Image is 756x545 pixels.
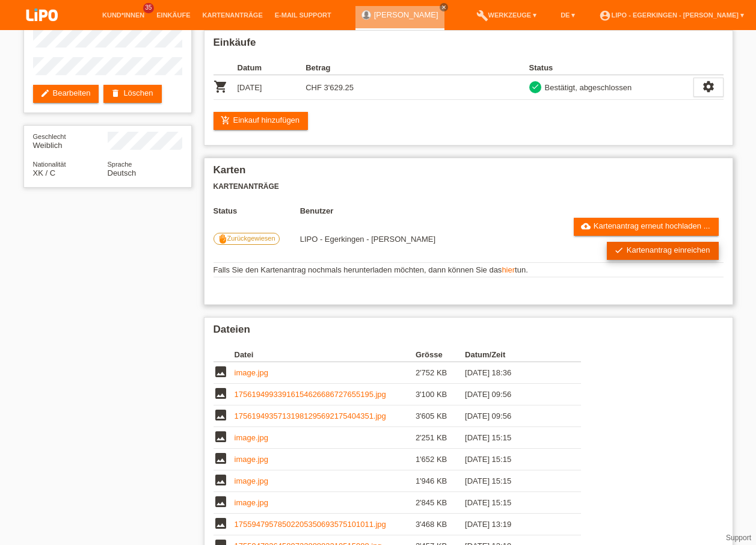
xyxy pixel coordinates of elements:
th: Status [529,61,693,75]
td: [DATE] 15:15 [465,470,564,492]
a: checkKartenantrag einreichen [607,242,719,260]
i: account_circle [599,10,611,22]
td: [DATE] 13:19 [465,514,564,535]
a: [PERSON_NAME] [374,10,438,19]
a: buildWerkzeuge ▾ [470,11,543,19]
td: [DATE] 15:15 [465,492,564,514]
a: editBearbeiten [33,85,99,103]
span: Zurückgewiesen [227,235,275,242]
a: image.jpg [235,368,268,377]
i: front_hand [218,234,227,244]
td: 3'100 KB [416,384,465,405]
th: Status [214,206,300,215]
h2: Dateien [214,324,724,342]
a: hier [502,265,515,274]
a: image.jpg [235,476,268,485]
a: Support [726,534,751,542]
td: 2'845 KB [416,492,465,514]
a: add_shopping_cartEinkauf hinzufügen [214,112,309,130]
i: image [214,408,228,422]
i: close [441,4,447,10]
td: Falls Sie den Kartenantrag nochmals herunterladen möchten, dann können Sie das tun. [214,263,724,277]
td: 3'605 KB [416,405,465,427]
span: Deutsch [108,168,137,177]
i: image [214,516,228,531]
i: build [476,10,488,22]
th: Datum/Zeit [465,348,564,362]
i: edit [40,88,50,98]
i: image [214,430,228,444]
span: Nationalität [33,161,66,168]
th: Benutzer [300,206,504,215]
i: delete [111,88,120,98]
h2: Einkäufe [214,37,724,55]
a: Kartenanträge [197,11,269,19]
span: 35 [143,3,154,13]
td: 1'652 KB [416,449,465,470]
a: DE ▾ [555,11,581,19]
td: 2'251 KB [416,427,465,449]
i: image [214,365,228,379]
a: cloud_uploadKartenantrag erneut hochladen ... [574,218,719,236]
i: image [214,386,228,401]
i: POSP00026551 [214,79,228,94]
a: Kund*innen [96,11,150,19]
span: Sprache [108,161,132,168]
th: Grösse [416,348,465,362]
a: image.jpg [235,433,268,442]
i: image [214,473,228,487]
span: Geschlecht [33,133,66,140]
a: E-Mail Support [269,11,337,19]
i: check [614,245,624,255]
i: check [531,82,539,91]
th: Datum [238,61,306,75]
i: cloud_upload [581,221,591,231]
span: 23.08.2025 [300,235,435,244]
i: image [214,494,228,509]
i: image [214,451,228,466]
div: Bestätigt, abgeschlossen [541,81,632,94]
td: [DATE] 18:36 [465,362,564,384]
td: [DATE] 09:56 [465,405,564,427]
td: [DATE] 15:15 [465,427,564,449]
a: image.jpg [235,455,268,464]
a: image.jpg [235,498,268,507]
a: account_circleLIPO - Egerkingen - [PERSON_NAME] ▾ [593,11,750,19]
a: close [440,3,448,11]
td: 2'752 KB [416,362,465,384]
h2: Karten [214,164,724,182]
th: Betrag [306,61,374,75]
span: Kosovo / C / 21.07.2002 [33,168,56,177]
td: [DATE] 15:15 [465,449,564,470]
i: settings [702,80,715,93]
a: Einkäufe [150,11,196,19]
div: Weiblich [33,132,108,150]
td: CHF 3'629.25 [306,75,374,100]
td: 3'468 KB [416,514,465,535]
a: deleteLöschen [103,85,161,103]
td: 1'946 KB [416,470,465,492]
th: Datei [235,348,416,362]
td: [DATE] [238,75,306,100]
h3: Kartenanträge [214,182,724,191]
a: 17561949933916154626686727655195.jpg [235,390,386,399]
a: LIPO pay [12,25,72,34]
td: [DATE] 09:56 [465,384,564,405]
a: 17559479578502205350693575101011.jpg [235,520,386,529]
i: add_shopping_cart [221,115,230,125]
a: 17561949357131981295692175404351.jpg [235,411,386,420]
